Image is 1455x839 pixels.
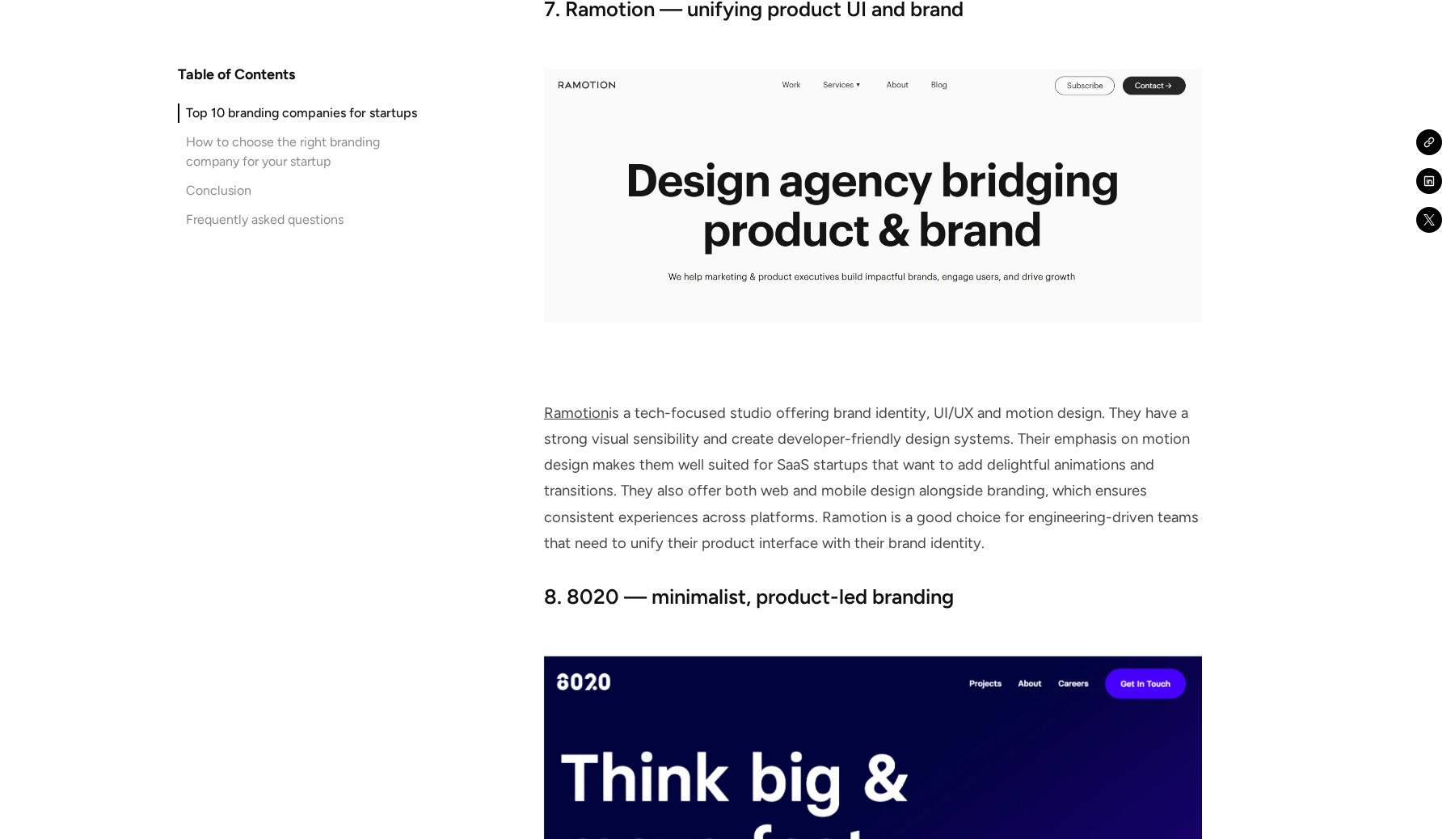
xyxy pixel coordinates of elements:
a: Frequently asked questions [178,210,433,230]
strong: 8. 8020 — minimalist, product-led branding [544,584,954,609]
div: Frequently asked questions [186,210,344,230]
h4: Table of Contents [178,65,295,84]
div: How to choose the right branding company for your startup [186,133,433,171]
div: Conclusion [186,181,251,200]
img: Ramotion [544,69,1202,323]
div: Top 10 branding companies for startups [186,103,417,123]
a: Conclusion [178,181,433,200]
a: Ramotion [544,404,609,422]
p: is a tech-focused studio offering brand identity, UI/UX and motion design. They have a strong vis... [544,400,1202,556]
a: Top 10 branding companies for startups [178,103,433,123]
a: How to choose the right branding company for your startup [178,133,433,171]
